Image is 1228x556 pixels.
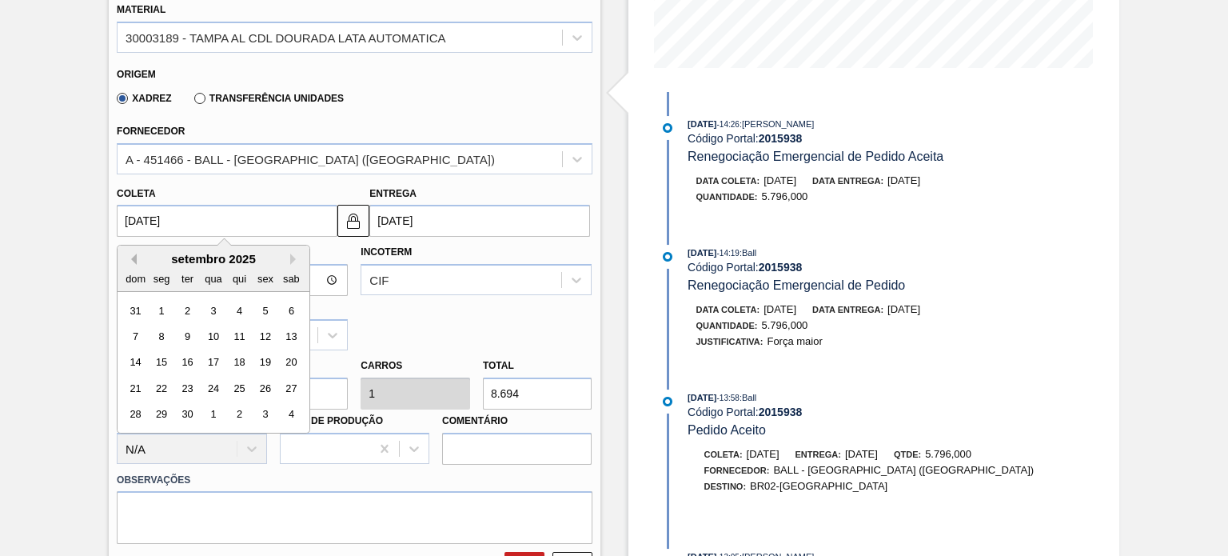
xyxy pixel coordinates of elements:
[151,404,173,426] div: Choose segunda-feira, 29 de setembro de 2025
[704,450,743,459] span: Coleta:
[126,254,137,265] button: Previous Month
[151,300,173,322] div: Choose segunda-feira, 1 de setembro de 2025
[254,352,276,374] div: Choose sexta-feira, 19 de setembro de 2025
[762,319,808,331] span: 5.796,000
[281,300,302,322] div: Choose sábado, 6 de setembro de 2025
[812,305,883,314] span: Data entrega:
[203,300,225,322] div: Choose quarta-feira, 3 de setembro de 2025
[767,335,822,347] span: Força maior
[177,268,198,290] div: ter
[280,415,384,426] label: Linha de Produção
[688,261,1067,274] div: Código Portal:
[887,303,920,315] span: [DATE]
[688,406,1067,418] div: Código Portal:
[125,268,146,290] div: dom
[704,466,770,475] span: Fornecedor:
[717,120,740,129] span: - 14:26
[764,303,796,315] span: [DATE]
[125,404,146,426] div: Choose domingo, 28 de setembro de 2025
[344,211,363,230] img: locked
[281,326,302,347] div: Choose sábado, 13 de setembro de 2025
[117,126,185,137] label: Fornecedor
[361,360,402,371] label: Carros
[281,404,302,426] div: Choose sábado, 4 de outubro de 2025
[177,404,198,426] div: Choose terça-feira, 30 de setembro de 2025
[177,378,198,399] div: Choose terça-feira, 23 de setembro de 2025
[337,205,369,237] button: locked
[229,326,250,347] div: Choose quinta-feira, 11 de setembro de 2025
[369,188,417,199] label: Entrega
[773,464,1034,476] span: BALL - [GEOGRAPHIC_DATA] ([GEOGRAPHIC_DATA])
[759,406,803,418] strong: 2015938
[254,300,276,322] div: Choose sexta-feira, 5 de setembro de 2025
[203,404,225,426] div: Choose quarta-feira, 1 de outubro de 2025
[125,300,146,322] div: Choose domingo, 31 de agosto de 2025
[795,450,841,459] span: Entrega:
[369,205,590,237] input: dd/mm/yyyy
[117,205,337,237] input: dd/mm/yyyy
[118,252,309,266] div: setembro 2025
[750,480,887,492] span: BR02-[GEOGRAPHIC_DATA]
[281,268,302,290] div: sab
[229,404,250,426] div: Choose quinta-feira, 2 de outubro de 2025
[177,352,198,374] div: Choose terça-feira, 16 de setembro de 2025
[281,352,302,374] div: Choose sábado, 20 de setembro de 2025
[151,352,173,374] div: Choose segunda-feira, 15 de setembro de 2025
[688,150,943,163] span: Renegociação Emergencial de Pedido Aceita
[717,249,740,258] span: - 14:19
[203,352,225,374] div: Choose quarta-feira, 17 de setembro de 2025
[229,352,250,374] div: Choose quinta-feira, 18 de setembro de 2025
[126,152,495,166] div: A - 451466 - BALL - [GEOGRAPHIC_DATA] ([GEOGRAPHIC_DATA])
[442,410,592,433] label: Comentário
[254,326,276,347] div: Choose sexta-feira, 12 de setembro de 2025
[688,119,716,129] span: [DATE]
[117,241,348,264] label: Hora Entrega
[117,93,172,104] label: Xadrez
[704,482,747,491] span: Destino:
[688,248,716,258] span: [DATE]
[369,274,389,287] div: CIF
[177,300,198,322] div: Choose terça-feira, 2 de setembro de 2025
[688,278,905,292] span: Renegociação Emergencial de Pedido
[740,119,815,129] span: : [PERSON_NAME]
[894,450,921,459] span: Qtde:
[483,360,514,371] label: Total
[887,174,920,186] span: [DATE]
[696,192,758,202] span: Quantidade :
[125,352,146,374] div: Choose domingo, 14 de setembro de 2025
[663,397,672,406] img: atual
[254,268,276,290] div: sex
[126,30,445,44] div: 30003189 - TAMPA AL CDL DOURADA LATA AUTOMATICA
[762,190,808,202] span: 5.796,000
[361,246,412,258] label: Incoterm
[177,326,198,347] div: Choose terça-feira, 9 de setembro de 2025
[925,448,971,460] span: 5.796,000
[812,176,883,186] span: Data entrega:
[151,378,173,399] div: Choose segunda-feira, 22 de setembro de 2025
[696,176,760,186] span: Data coleta:
[229,268,250,290] div: qui
[845,448,878,460] span: [DATE]
[254,378,276,399] div: Choose sexta-feira, 26 de setembro de 2025
[194,93,344,104] label: Transferência Unidades
[203,268,225,290] div: qua
[717,394,740,402] span: - 13:58
[688,393,716,402] span: [DATE]
[229,378,250,399] div: Choose quinta-feira, 25 de setembro de 2025
[740,248,756,258] span: : Ball
[125,378,146,399] div: Choose domingo, 21 de setembro de 2025
[254,404,276,426] div: Choose sexta-feira, 3 de outubro de 2025
[663,123,672,133] img: atual
[151,326,173,347] div: Choose segunda-feira, 8 de setembro de 2025
[117,469,592,492] label: Observações
[688,132,1067,145] div: Código Portal:
[759,261,803,274] strong: 2015938
[203,378,225,399] div: Choose quarta-feira, 24 de setembro de 2025
[117,69,156,80] label: Origem
[740,393,756,402] span: : Ball
[117,188,155,199] label: Coleta
[696,321,758,330] span: Quantidade :
[125,326,146,347] div: Choose domingo, 7 de setembro de 2025
[747,448,779,460] span: [DATE]
[281,378,302,399] div: Choose sábado, 27 de setembro de 2025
